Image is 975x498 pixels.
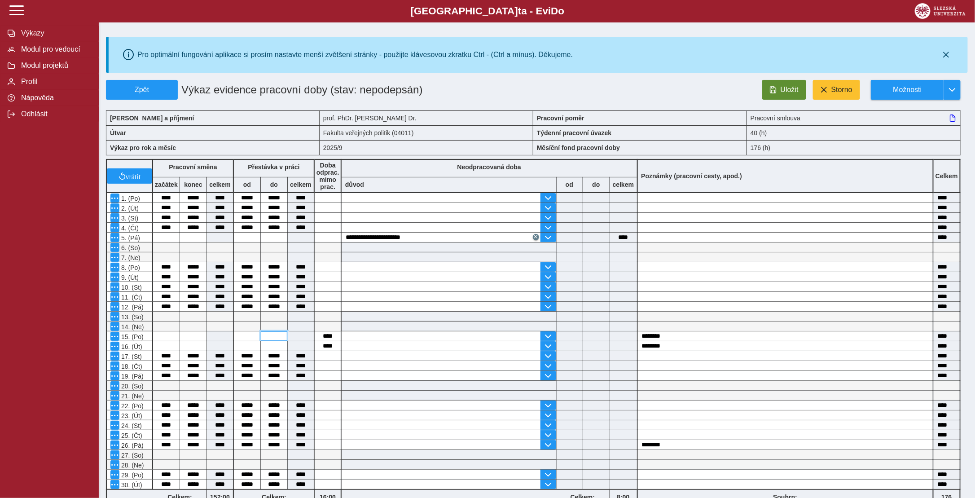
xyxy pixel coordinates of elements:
span: 13. (So) [119,313,144,321]
button: Menu [110,302,119,311]
span: Modul pro vedoucí [18,45,91,53]
b: celkem [288,181,314,188]
button: Menu [110,371,119,380]
span: 1. (Po) [119,195,140,202]
span: 3. (St) [119,215,138,222]
span: o [558,5,565,17]
button: Menu [110,421,119,430]
span: 22. (Po) [119,402,144,410]
button: Menu [110,411,119,420]
span: 19. (Pá) [119,373,144,380]
span: 29. (Po) [119,472,144,479]
div: 176 (h) [747,140,961,155]
span: vrátit [126,172,141,180]
b: od [234,181,260,188]
span: 12. (Pá) [119,304,144,311]
b: Celkem [935,172,958,180]
b: Pracovní směna [169,163,217,171]
b: celkem [610,181,637,188]
b: Pracovní poměr [537,115,584,122]
div: Pro optimální fungování aplikace si prosím nastavte menší zvětšení stránky - použijte klávesovou ... [137,51,573,59]
b: od [557,181,583,188]
span: Profil [18,78,91,86]
span: D [551,5,558,17]
button: Menu [110,401,119,410]
button: Menu [110,332,119,341]
span: Zpět [110,86,174,94]
button: Menu [110,223,119,232]
b: začátek [153,181,180,188]
div: Fakulta veřejných politik (04011) [320,125,533,140]
button: Menu [110,352,119,361]
span: 4. (Čt) [119,225,139,232]
b: Neodpracovaná doba [457,163,521,171]
button: Menu [110,253,119,262]
span: Uložit [781,86,799,94]
span: 21. (Ne) [119,392,144,400]
b: do [261,181,287,188]
img: logo_web_su.png [915,3,966,19]
span: Storno [831,86,852,94]
button: Menu [110,312,119,321]
span: 17. (St) [119,353,142,360]
button: Menu [110,263,119,272]
button: Menu [110,292,119,301]
div: Pracovní smlouva [747,110,961,125]
button: Menu [110,203,119,212]
b: Útvar [110,129,126,137]
span: 23. (Út) [119,412,142,419]
span: Výkazy [18,29,91,37]
b: [PERSON_NAME] a příjmení [110,115,194,122]
span: 26. (Pá) [119,442,144,449]
button: vrátit [107,168,152,184]
button: Menu [110,273,119,282]
span: 7. (Ne) [119,254,141,261]
button: Storno [813,80,860,100]
h1: Výkaz evidence pracovní doby (stav: nepodepsán) [178,80,465,100]
span: 14. (Ne) [119,323,144,331]
b: konec [180,181,206,188]
b: [GEOGRAPHIC_DATA] a - Evi [27,5,948,17]
b: do [583,181,610,188]
b: Poznámky (pracovní cesty, apod.) [638,172,746,180]
button: Menu [110,342,119,351]
button: Menu [110,460,119,469]
span: 6. (So) [119,244,140,251]
span: 27. (So) [119,452,144,459]
b: Přestávka v práci [248,163,299,171]
button: Uložit [762,80,806,100]
button: Menu [110,450,119,459]
span: Odhlásit [18,110,91,118]
button: Menu [110,194,119,203]
button: Menu [110,361,119,370]
button: Menu [110,243,119,252]
b: důvod [345,181,364,188]
button: Menu [110,391,119,400]
button: Menu [110,381,119,390]
span: 15. (Po) [119,333,144,340]
span: 9. (Út) [119,274,139,281]
span: 28. (Ne) [119,462,144,469]
button: Menu [110,480,119,489]
b: celkem [207,181,233,188]
button: Menu [110,282,119,291]
button: Menu [110,233,119,242]
div: 40 (h) [747,125,961,140]
span: 5. (Pá) [119,234,140,242]
button: Menu [110,213,119,222]
span: Možnosti [878,86,936,94]
span: 11. (Čt) [119,294,142,301]
span: 8. (Po) [119,264,140,271]
button: Menu [110,322,119,331]
div: 2025/9 [320,140,533,155]
span: 18. (Čt) [119,363,142,370]
div: prof. PhDr. [PERSON_NAME] Dr. [320,110,533,125]
button: Menu [110,441,119,450]
span: 16. (Út) [119,343,142,350]
span: 30. (Út) [119,481,142,489]
button: Zpět [106,80,178,100]
b: Doba odprac. mimo prac. [316,162,339,190]
span: 25. (Čt) [119,432,142,439]
button: Možnosti [871,80,944,100]
span: Nápověda [18,94,91,102]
